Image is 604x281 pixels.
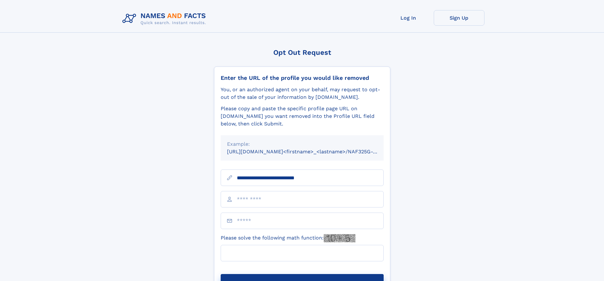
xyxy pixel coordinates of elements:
div: You, or an authorized agent on your behalf, may request to opt-out of the sale of your informatio... [221,86,384,101]
div: Please copy and paste the specific profile page URL on [DOMAIN_NAME] you want removed into the Pr... [221,105,384,128]
div: Enter the URL of the profile you would like removed [221,74,384,81]
label: Please solve the following math function: [221,234,355,242]
img: Logo Names and Facts [120,10,211,27]
a: Sign Up [434,10,484,26]
div: Example: [227,140,377,148]
a: Log In [383,10,434,26]
small: [URL][DOMAIN_NAME]<firstname>_<lastname>/NAF325G-xxxxxxxx [227,149,396,155]
div: Opt Out Request [214,48,390,56]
